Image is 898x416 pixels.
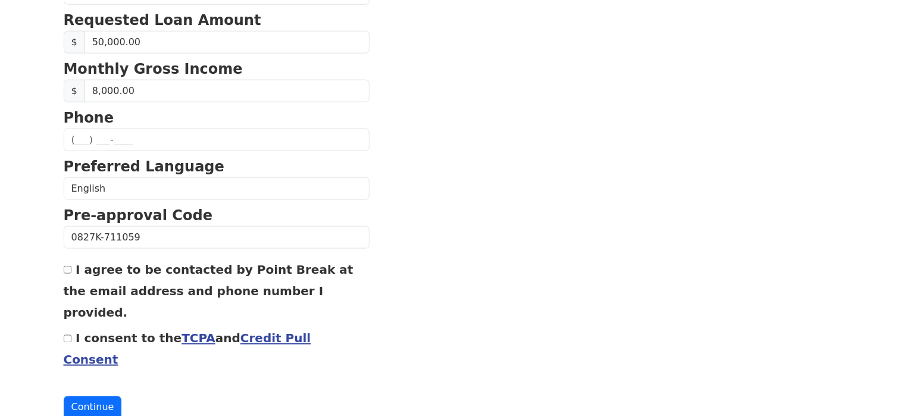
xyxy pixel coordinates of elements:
[64,58,370,80] p: Monthly Gross Income
[64,158,224,175] strong: Preferred Language
[64,12,261,29] strong: Requested Loan Amount
[64,110,114,126] strong: Phone
[182,331,215,346] a: TCPA
[64,31,85,54] span: $
[64,262,353,320] label: I agree to be contacted by Point Break at the email address and phone number I provided.
[64,207,213,224] strong: Pre-approval Code
[85,80,370,102] input: Monthly Gross Income
[64,129,370,151] input: (___) ___-____
[64,80,85,102] span: $
[64,331,311,367] label: I consent to the and
[85,31,370,54] input: Requested Loan Amount
[64,226,370,249] input: Pre-approval Code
